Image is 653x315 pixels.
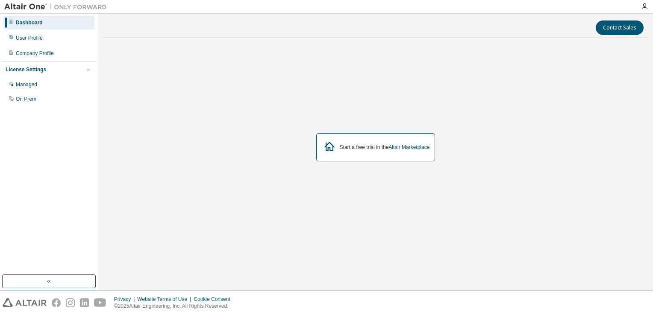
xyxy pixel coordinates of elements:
[52,298,61,307] img: facebook.svg
[137,296,194,303] div: Website Terms of Use
[3,298,47,307] img: altair_logo.svg
[114,303,235,310] p: © 2025 Altair Engineering, Inc. All Rights Reserved.
[16,81,37,88] div: Managed
[16,96,36,102] div: On Prem
[340,144,430,151] div: Start a free trial in the
[596,20,644,35] button: Contact Sales
[388,144,429,150] a: Altair Marketplace
[66,298,75,307] img: instagram.svg
[16,19,43,26] div: Dashboard
[16,50,54,57] div: Company Profile
[94,298,106,307] img: youtube.svg
[6,66,46,73] div: License Settings
[194,296,235,303] div: Cookie Consent
[16,35,43,41] div: User Profile
[4,3,111,11] img: Altair One
[80,298,89,307] img: linkedin.svg
[114,296,137,303] div: Privacy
